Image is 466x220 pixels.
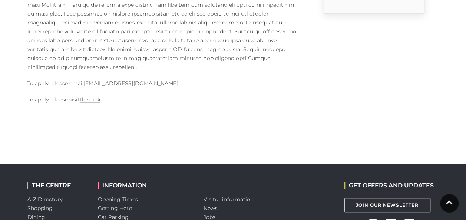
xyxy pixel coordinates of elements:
a: Visitor information [204,196,254,203]
a: News [204,205,218,211]
a: Join Our Newsletter [344,198,430,212]
h2: GET OFFERS AND UPDATES [344,182,434,189]
a: Opening Times [98,196,138,203]
a: A-Z Directory [27,196,63,203]
h2: THE CENTRE [27,182,87,189]
p: To apply, please visit . [27,95,298,104]
a: this link [80,96,100,103]
a: Getting Here [98,205,132,211]
a: [EMAIL_ADDRESS][DOMAIN_NAME] [84,80,178,87]
p: To apply, please email . [27,79,298,88]
a: Shopping [27,205,53,211]
h2: INFORMATION [98,182,192,189]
